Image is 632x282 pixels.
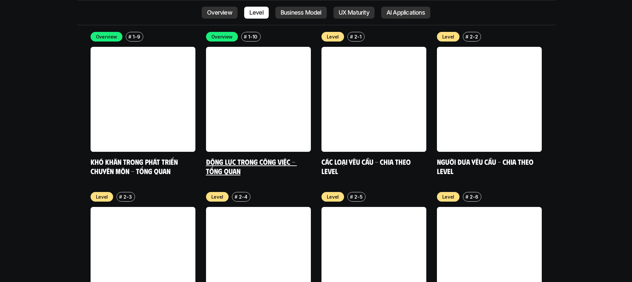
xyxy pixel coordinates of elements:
h6: # [350,34,353,39]
p: Overview [211,33,233,40]
a: Người đưa yêu cầu - Chia theo Level [437,157,535,175]
a: Các loại yêu cầu - Chia theo level [321,157,412,175]
a: Level [244,7,269,19]
h6: # [235,194,238,199]
p: Level [96,193,108,200]
p: Overview [207,9,232,16]
a: Business Model [275,7,327,19]
a: Khó khăn trong phát triển chuyên môn - Tổng quan [91,157,179,175]
a: Động lực trong công việc - Tổng quan [206,157,297,175]
p: 2-6 [470,193,478,200]
p: Level [327,193,339,200]
p: Level [211,193,224,200]
p: 2-5 [354,193,362,200]
h6: # [128,34,131,39]
p: Level [249,9,263,16]
p: Overview [96,33,117,40]
h6: # [119,194,122,199]
p: 2-1 [354,33,361,40]
h6: # [465,34,468,39]
p: 1-9 [133,33,140,40]
p: Level [327,33,339,40]
p: Level [442,193,455,200]
p: AI Applications [386,9,425,16]
p: 2-4 [239,193,247,200]
a: AI Applications [381,7,430,19]
h6: # [350,194,353,199]
p: UX Maturity [339,9,369,16]
p: Level [442,33,455,40]
p: 2-3 [123,193,132,200]
a: Overview [202,7,238,19]
p: 2-2 [470,33,478,40]
p: Business Model [281,9,321,16]
p: 1-10 [248,33,257,40]
h6: # [465,194,468,199]
h6: # [244,34,247,39]
a: UX Maturity [333,7,375,19]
